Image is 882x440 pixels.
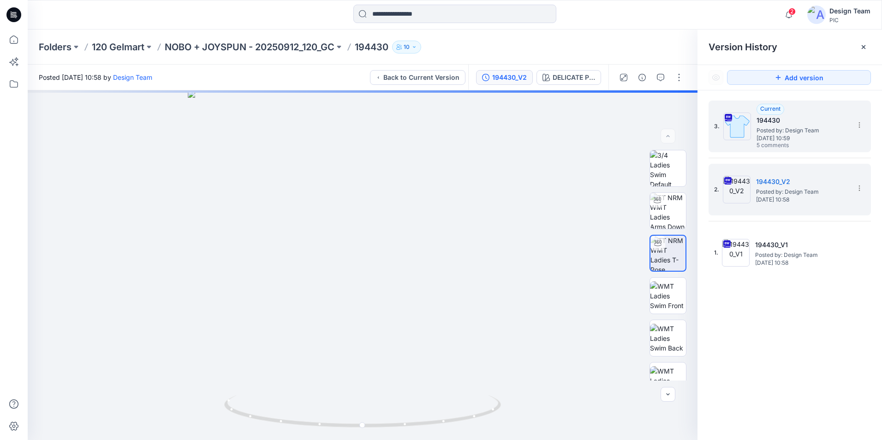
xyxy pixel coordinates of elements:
a: Design Team [113,73,152,81]
img: 194430_V1 [722,239,750,267]
img: 194430 [723,113,751,140]
span: Posted by: Design Team [755,250,847,260]
span: 2. [714,185,719,194]
img: WMT Ladies Swim Left [650,366,686,395]
span: Posted [DATE] 10:58 by [39,72,152,82]
span: Posted by: Design Team [757,126,849,135]
span: Posted by: Design Team [756,187,848,196]
div: PIC [829,17,870,24]
button: 194430_V2 [476,70,533,85]
a: Folders [39,41,72,54]
span: 1. [714,249,718,257]
h5: 194430_V2 [756,176,848,187]
img: TT NRM WMT Ladies T-Pose [650,236,685,271]
span: [DATE] 10:58 [755,260,847,266]
p: 10 [404,42,410,52]
h5: 194430_V1 [755,239,847,250]
img: avatar [807,6,826,24]
button: 10 [392,41,421,54]
span: Current [760,105,781,112]
p: 194430 [355,41,388,54]
span: 2 [788,8,796,15]
button: Details [635,70,650,85]
a: NOBO + JOYSPUN - 20250912_120_GC [165,41,334,54]
img: 3/4 Ladies Swim Default [650,150,686,186]
span: [DATE] 10:59 [757,135,849,142]
h5: 194430 [757,115,849,126]
div: 194430_V2 [492,72,527,83]
span: 3. [714,122,720,131]
div: DELICATE PINK [553,72,595,83]
div: Design Team [829,6,870,17]
img: 194430_V2 [723,176,751,203]
button: Close [860,43,867,51]
img: TT NRM WMT Ladies Arms Down [650,193,686,229]
span: 5 comments [757,142,821,149]
button: DELICATE PINK [536,70,601,85]
span: [DATE] 10:58 [756,196,848,203]
img: WMT Ladies Swim Front [650,281,686,310]
a: 120 Gelmart [92,41,144,54]
button: Show Hidden Versions [709,70,723,85]
button: Back to Current Version [370,70,465,85]
span: Version History [709,42,777,53]
button: Add version [727,70,871,85]
img: WMT Ladies Swim Back [650,324,686,353]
